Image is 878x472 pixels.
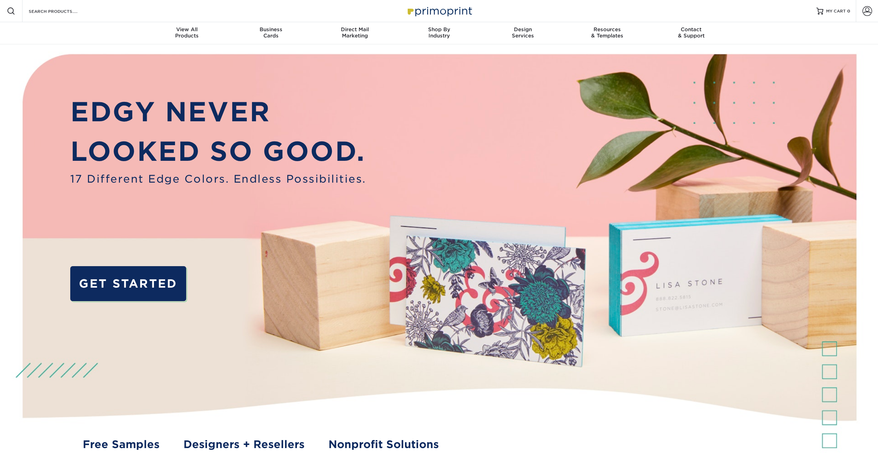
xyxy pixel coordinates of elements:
a: BusinessCards [229,22,313,44]
span: Contact [649,26,733,33]
span: View All [145,26,229,33]
a: Shop ByIndustry [397,22,481,44]
span: Design [481,26,565,33]
div: Services [481,26,565,39]
a: GET STARTED [70,266,186,301]
p: LOOKED SO GOOD. [70,132,366,171]
a: Designers + Resellers [183,437,305,453]
div: Industry [397,26,481,39]
span: MY CART [826,8,846,14]
p: EDGY NEVER [70,92,366,132]
a: Direct MailMarketing [313,22,397,44]
a: View AllProducts [145,22,229,44]
a: Resources& Templates [565,22,649,44]
span: Business [229,26,313,33]
div: Cards [229,26,313,39]
span: Direct Mail [313,26,397,33]
a: Contact& Support [649,22,733,44]
span: 17 Different Edge Colors. Endless Possibilities. [70,171,366,187]
div: Marketing [313,26,397,39]
div: & Templates [565,26,649,39]
img: Primoprint [405,3,474,18]
div: Products [145,26,229,39]
div: & Support [649,26,733,39]
input: SEARCH PRODUCTS..... [28,7,96,15]
a: Nonprofit Solutions [328,437,439,453]
span: Shop By [397,26,481,33]
a: DesignServices [481,22,565,44]
span: 0 [847,9,850,14]
a: Free Samples [83,437,160,453]
span: Resources [565,26,649,33]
